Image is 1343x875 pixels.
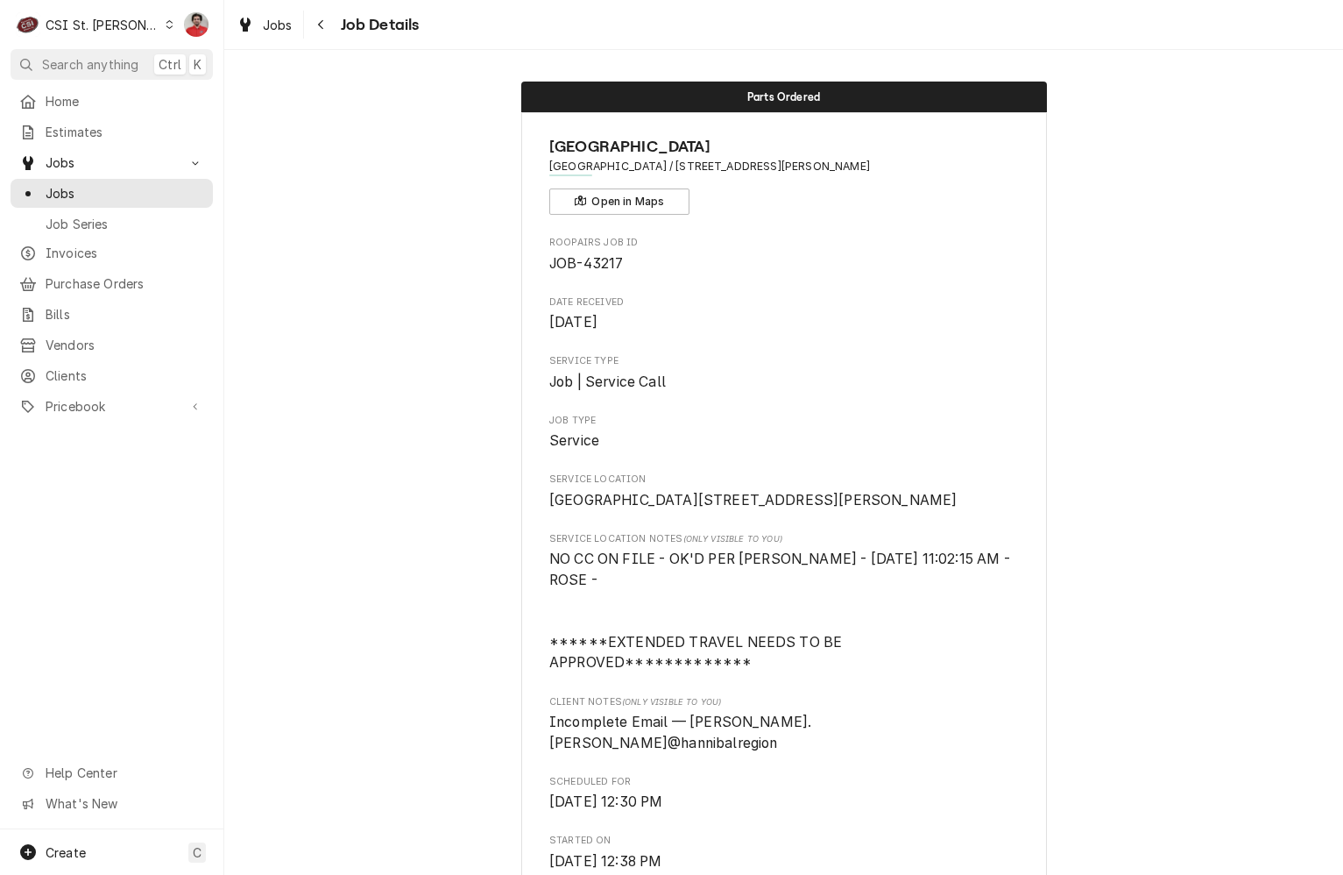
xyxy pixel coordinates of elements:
span: Purchase Orders [46,274,204,293]
span: Date Received [549,295,1018,309]
button: Navigate back [307,11,336,39]
span: Service Type [549,354,1018,368]
span: Create [46,845,86,860]
span: [object Object] [549,712,1018,753]
span: Started On [549,834,1018,848]
span: Scheduled For [549,775,1018,789]
span: [DATE] 12:30 PM [549,793,662,810]
div: [object Object] [549,695,1018,754]
a: Jobs [230,11,300,39]
a: Estimates [11,117,213,146]
span: JOB-43217 [549,255,623,272]
a: Clients [11,361,213,390]
a: Go to Jobs [11,148,213,177]
span: Service [549,432,599,449]
span: Service Type [549,372,1018,393]
span: Parts Ordered [747,91,820,103]
span: What's New [46,794,202,813]
span: Clients [46,366,204,385]
span: Job Series [46,215,204,233]
div: Date Received [549,295,1018,333]
a: Go to Pricebook [11,392,213,421]
div: CSI St. Louis's Avatar [16,12,40,37]
span: Roopairs Job ID [549,253,1018,274]
a: Go to Help Center [11,758,213,787]
span: Estimates [46,123,204,141]
span: Service Location Notes [549,532,1018,546]
span: Jobs [46,153,178,172]
a: Bills [11,300,213,329]
a: Job Series [11,210,213,238]
div: Job Type [549,414,1018,452]
a: Purchase Orders [11,269,213,298]
span: C [193,843,201,862]
div: Nicholas Faubert's Avatar [184,12,209,37]
button: Open in Maps [549,189,689,215]
span: Invoices [46,244,204,262]
div: Service Location [549,473,1018,510]
span: Date Received [549,312,1018,333]
div: CSI St. [PERSON_NAME] [46,16,159,34]
div: Scheduled For [549,775,1018,813]
span: [GEOGRAPHIC_DATA][STREET_ADDRESS][PERSON_NAME] [549,492,957,509]
span: [DATE] [549,314,597,331]
span: Help Center [46,764,202,782]
span: K [194,55,201,74]
div: Service Type [549,354,1018,392]
span: Service Location [549,473,1018,487]
a: Invoices [11,238,213,267]
div: NF [184,12,209,37]
span: Job Details [336,13,420,37]
span: Address [549,159,1018,174]
span: [DATE] 12:38 PM [549,853,661,870]
span: Job | Service Call [549,373,666,390]
span: Incomplete Email — [PERSON_NAME].[PERSON_NAME]@hannibalregion [549,714,811,751]
span: Jobs [46,184,204,203]
span: Bills [46,305,204,324]
span: Job Type [549,414,1018,428]
div: [object Object] [549,532,1018,673]
span: Jobs [263,16,293,34]
span: (Only Visible to You) [683,534,782,544]
span: Job Type [549,430,1018,452]
div: Status [521,82,1047,112]
span: Started On [549,851,1018,872]
a: Go to What's New [11,789,213,818]
div: Roopairs Job ID [549,236,1018,274]
div: Started On [549,834,1018,871]
span: Roopairs Job ID [549,236,1018,250]
span: Client Notes [549,695,1018,709]
span: (Only Visible to You) [622,697,721,707]
span: Home [46,92,204,110]
a: Home [11,87,213,116]
div: Client Information [549,135,1018,215]
button: Search anythingCtrlK [11,49,213,80]
span: Vendors [46,336,204,354]
span: [object Object] [549,549,1018,673]
span: NO CC ON FILE - OK'D PER [PERSON_NAME] - [DATE] 11:02:15 AM - ROSE - ******EXTENDED TRAVEL NEEDS ... [549,551,1014,671]
a: Jobs [11,179,213,208]
span: Service Location [549,490,1018,511]
span: Name [549,135,1018,159]
a: Vendors [11,331,213,359]
div: C [16,12,40,37]
span: Search anything [42,55,138,74]
span: Scheduled For [549,792,1018,813]
span: Ctrl [159,55,181,74]
span: Pricebook [46,397,178,416]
